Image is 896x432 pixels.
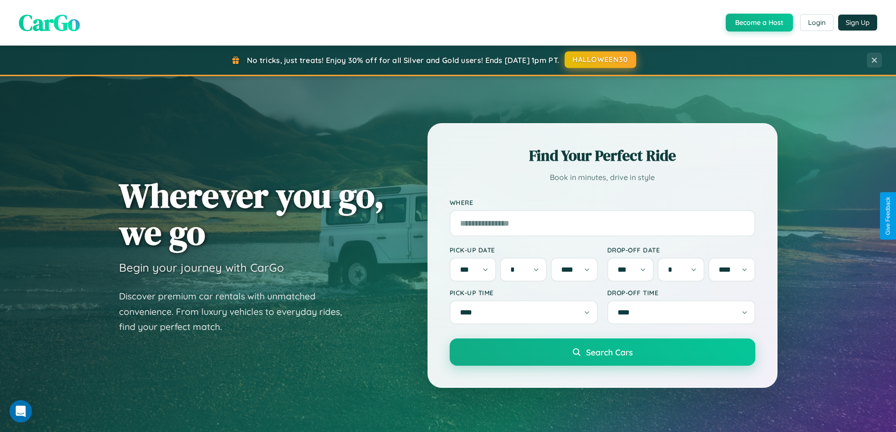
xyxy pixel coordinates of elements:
[586,347,633,357] span: Search Cars
[450,198,755,206] label: Where
[9,400,32,423] iframe: Intercom live chat
[119,260,284,275] h3: Begin your journey with CarGo
[450,171,755,184] p: Book in minutes, drive in style
[607,289,755,297] label: Drop-off Time
[19,7,80,38] span: CarGo
[450,289,598,297] label: Pick-up Time
[607,246,755,254] label: Drop-off Date
[450,338,755,366] button: Search Cars
[450,145,755,166] h2: Find Your Perfect Ride
[450,246,598,254] label: Pick-up Date
[800,14,833,31] button: Login
[565,51,636,68] button: HALLOWEEN30
[119,289,354,335] p: Discover premium car rentals with unmatched convenience. From luxury vehicles to everyday rides, ...
[838,15,877,31] button: Sign Up
[726,14,793,31] button: Become a Host
[885,197,891,235] div: Give Feedback
[247,55,559,65] span: No tricks, just treats! Enjoy 30% off for all Silver and Gold users! Ends [DATE] 1pm PT.
[119,177,384,251] h1: Wherever you go, we go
